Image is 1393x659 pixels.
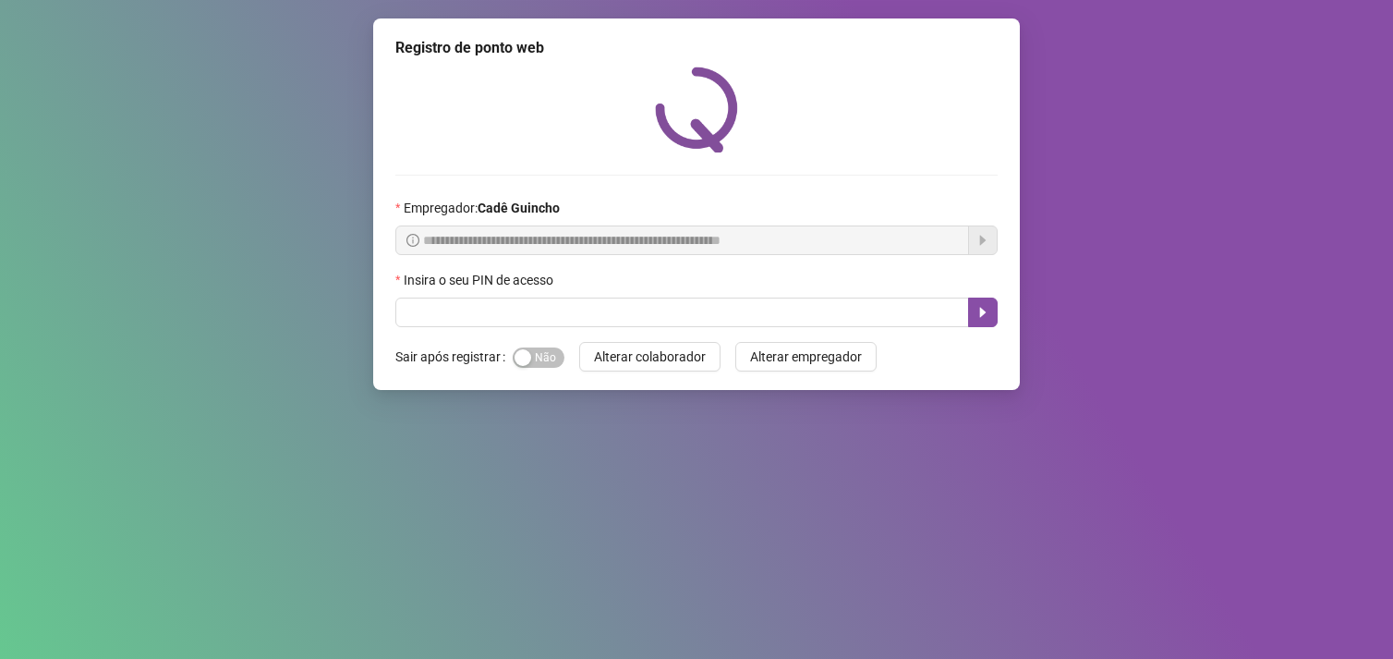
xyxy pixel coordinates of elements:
strong: Cadê Guincho [478,201,560,215]
span: caret-right [975,305,990,320]
label: Sair após registrar [395,342,513,372]
span: Alterar empregador [750,347,862,367]
img: QRPoint [655,67,738,153]
div: Registro de ponto web [395,37,998,59]
span: info-circle [406,234,419,247]
span: Alterar colaborador [594,347,706,367]
button: Alterar empregador [735,342,877,372]
label: Insira o seu PIN de acesso [395,270,565,290]
button: Alterar colaborador [579,342,721,372]
span: Empregador : [404,198,560,218]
